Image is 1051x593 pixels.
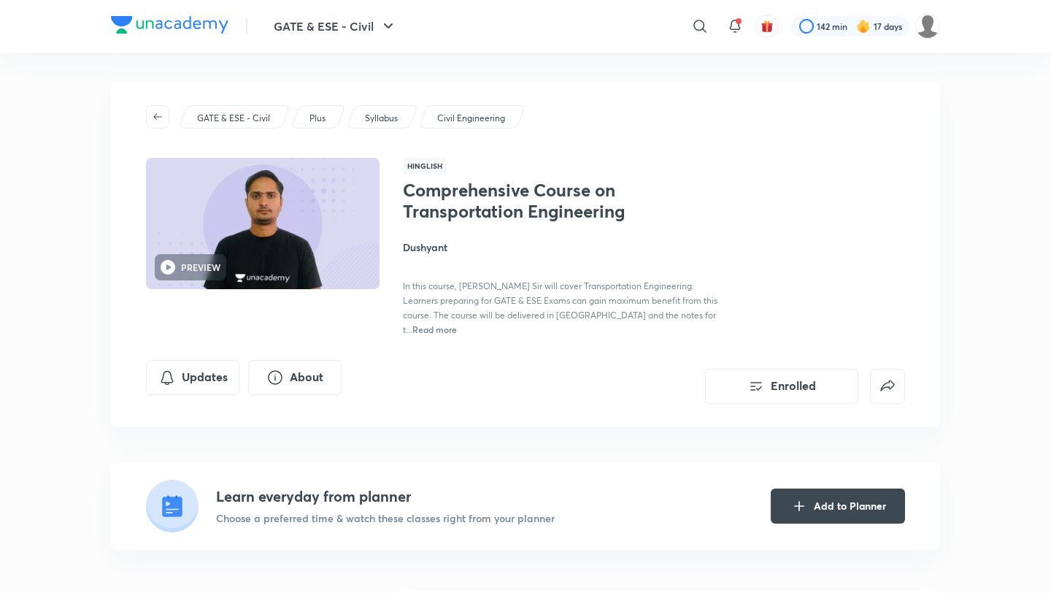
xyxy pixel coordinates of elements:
h1: Comprehensive Course on Transportation Engineering [403,180,642,222]
a: Syllabus [363,112,401,125]
p: Civil Engineering [437,112,505,125]
button: GATE & ESE - Civil [265,12,406,41]
span: In this course, [PERSON_NAME] Sir will cover Transportation Engineering. Learners preparing for G... [403,280,717,335]
button: false [870,369,905,404]
button: avatar [755,15,779,38]
h6: PREVIEW [181,261,220,274]
p: GATE & ESE - Civil [197,112,270,125]
h4: Dushyant [403,240,730,255]
img: streak [856,19,871,34]
a: Company Logo [111,16,228,37]
button: Enrolled [705,369,858,404]
button: Add to Planner [771,489,905,524]
h4: Learn everyday from planner [216,486,555,508]
a: Plus [307,112,328,125]
img: Company Logo [111,16,228,34]
button: About [248,360,342,395]
a: GATE & ESE - Civil [195,112,273,125]
span: Hinglish [403,158,447,174]
p: Choose a preferred time & watch these classes right from your planner [216,510,555,526]
span: Read more [412,324,457,335]
img: Thumbnail [144,156,382,291]
a: Civil Engineering [435,112,508,125]
p: Plus [309,112,326,125]
p: Syllabus [365,112,398,125]
button: Updates [146,360,239,395]
img: avatar [761,20,774,33]
img: Rahul KD [915,14,940,39]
